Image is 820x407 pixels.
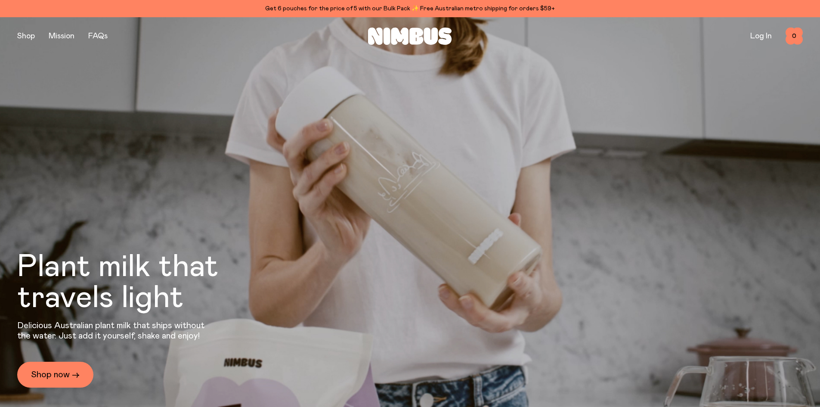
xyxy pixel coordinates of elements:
p: Delicious Australian plant milk that ships without the water. Just add it yourself, shake and enjoy! [17,320,210,341]
a: FAQs [88,32,108,40]
a: Mission [49,32,74,40]
a: Shop now → [17,362,93,388]
a: Log In [750,32,772,40]
div: Get 6 pouches for the price of 5 with our Bulk Pack ✨ Free Australian metro shipping for orders $59+ [17,3,803,14]
h1: Plant milk that travels light [17,252,265,314]
button: 0 [786,28,803,45]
